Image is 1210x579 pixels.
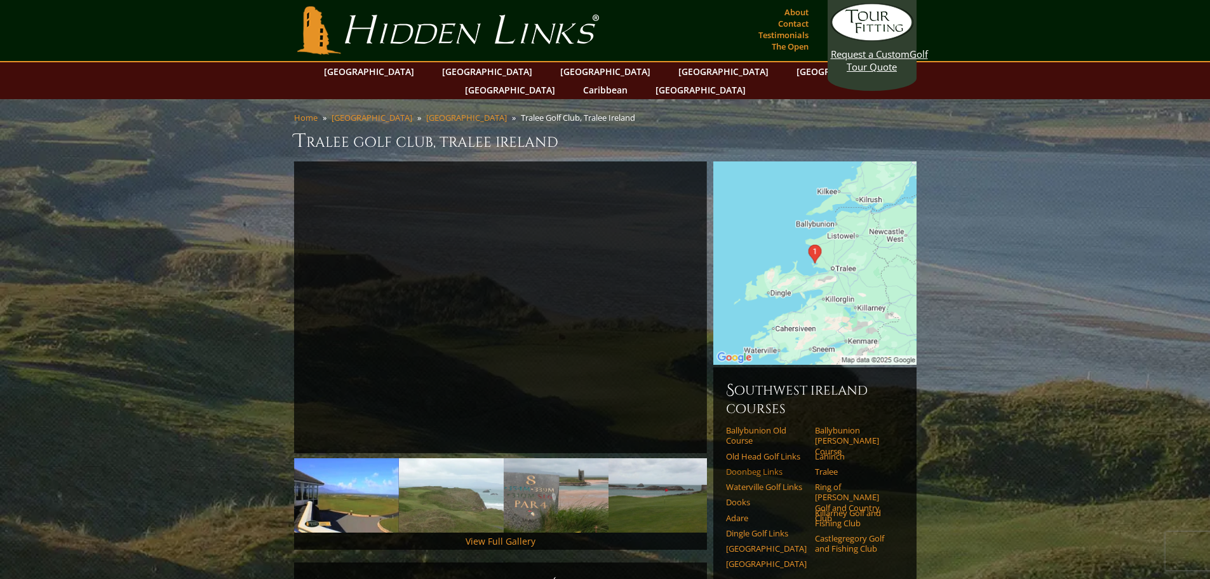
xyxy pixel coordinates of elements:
a: Waterville Golf Links [726,482,807,492]
a: [GEOGRAPHIC_DATA] [332,112,412,123]
a: [GEOGRAPHIC_DATA] [726,543,807,554]
a: Home [294,112,318,123]
a: Old Head Golf Links [726,451,807,461]
img: Google Map of Tralee Golf Club, Kerry, Ireland [713,161,917,365]
a: [GEOGRAPHIC_DATA] [790,62,893,81]
a: Ballybunion [PERSON_NAME] Course [815,425,896,456]
a: Ballybunion Old Course [726,425,807,446]
h6: Southwest Ireland Courses [726,380,904,418]
li: Tralee Golf Club, Tralee Ireland [521,112,640,123]
a: Killarney Golf and Fishing Club [815,508,896,529]
a: Ring of [PERSON_NAME] Golf and Country Club [815,482,896,523]
a: [GEOGRAPHIC_DATA] [426,112,507,123]
a: [GEOGRAPHIC_DATA] [649,81,752,99]
a: [GEOGRAPHIC_DATA] [554,62,657,81]
a: Request a CustomGolf Tour Quote [831,3,913,73]
a: [GEOGRAPHIC_DATA] [672,62,775,81]
a: [GEOGRAPHIC_DATA] [459,81,561,99]
a: Adare [726,513,807,523]
h1: Tralee Golf Club, Tralee Ireland [294,128,917,154]
a: Contact [775,15,812,32]
a: Lahinch [815,451,896,461]
a: [GEOGRAPHIC_DATA] [436,62,539,81]
a: The Open [769,37,812,55]
a: [GEOGRAPHIC_DATA] [318,62,420,81]
a: Castlegregory Golf and Fishing Club [815,533,896,554]
span: Request a Custom [831,48,910,60]
a: About [781,3,812,21]
a: Dooks [726,497,807,507]
a: [GEOGRAPHIC_DATA] [726,559,807,569]
a: Doonbeg Links [726,467,807,477]
a: View Full Gallery [466,535,535,547]
a: Dingle Golf Links [726,528,807,538]
a: Testimonials [755,26,812,44]
a: Caribbean [577,81,634,99]
a: Tralee [815,467,896,477]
